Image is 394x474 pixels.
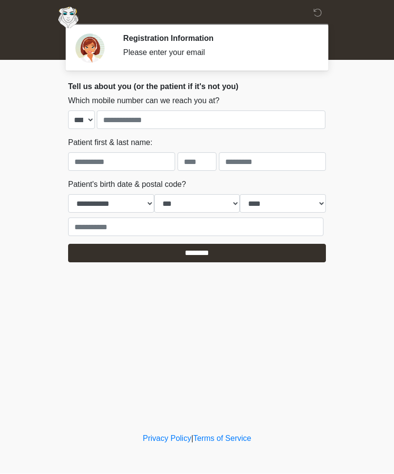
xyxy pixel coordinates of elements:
[58,7,78,29] img: Aesthetically Yours Wellness Spa Logo
[68,95,219,107] label: Which mobile number can we reach you at?
[75,34,105,63] img: Agent Avatar
[68,82,326,91] h2: Tell us about you (or the patient if it's not you)
[68,137,152,149] label: Patient first & last name:
[123,34,311,43] h2: Registration Information
[143,435,192,443] a: Privacy Policy
[123,47,311,59] div: Please enter your email
[193,435,251,443] a: Terms of Service
[191,435,193,443] a: |
[68,179,186,191] label: Patient's birth date & postal code?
